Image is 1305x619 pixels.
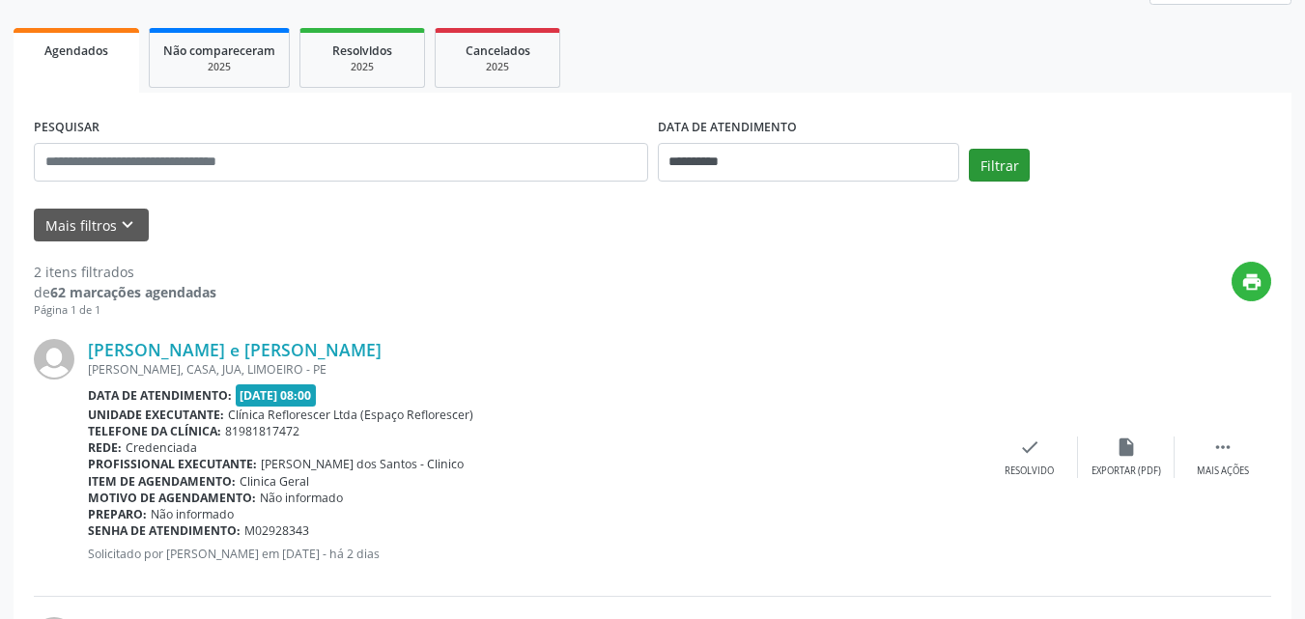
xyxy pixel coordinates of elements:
[332,42,392,59] span: Resolvidos
[34,282,216,302] div: de
[34,209,149,242] button: Mais filtroskeyboard_arrow_down
[88,473,236,490] b: Item de agendamento:
[88,361,981,378] div: [PERSON_NAME], CASA, JUA, LIMOEIRO - PE
[88,522,241,539] b: Senha de atendimento:
[117,214,138,236] i: keyboard_arrow_down
[34,113,99,143] label: PESQUISAR
[50,283,216,301] strong: 62 marcações agendadas
[88,546,981,562] p: Solicitado por [PERSON_NAME] em [DATE] - há 2 dias
[1232,262,1271,301] button: print
[163,42,275,59] span: Não compareceram
[88,423,221,439] b: Telefone da clínica:
[1005,464,1054,478] div: Resolvido
[314,60,411,74] div: 2025
[88,339,382,360] a: [PERSON_NAME] e [PERSON_NAME]
[88,506,147,522] b: Preparo:
[163,60,275,74] div: 2025
[34,339,74,380] img: img
[151,506,234,522] span: Não informado
[236,384,317,407] span: [DATE] 08:00
[88,456,257,472] b: Profissional executante:
[225,423,299,439] span: 81981817472
[449,60,546,74] div: 2025
[466,42,530,59] span: Cancelados
[240,473,309,490] span: Clinica Geral
[1092,464,1161,478] div: Exportar (PDF)
[1116,436,1137,458] i: insert_drive_file
[1197,464,1249,478] div: Mais ações
[244,522,309,539] span: M02928343
[88,407,224,423] b: Unidade executante:
[260,490,343,506] span: Não informado
[44,42,108,59] span: Agendados
[261,456,464,472] span: [PERSON_NAME] dos Santos - Clinico
[1019,436,1040,458] i: check
[88,439,122,456] b: Rede:
[34,262,216,282] div: 2 itens filtrados
[88,490,256,506] b: Motivo de agendamento:
[1241,271,1262,293] i: print
[969,149,1030,182] button: Filtrar
[1212,436,1234,458] i: 
[228,407,473,423] span: Clínica Reflorescer Ltda (Espaço Reflorescer)
[126,439,197,456] span: Credenciada
[34,302,216,319] div: Página 1 de 1
[658,113,797,143] label: DATA DE ATENDIMENTO
[88,387,232,404] b: Data de atendimento:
